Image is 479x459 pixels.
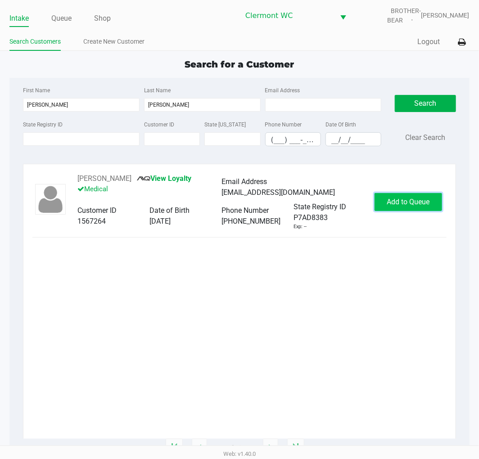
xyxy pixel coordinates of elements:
app-submit-button: Move to first page [166,439,183,457]
button: Logout [418,36,440,47]
span: Phone Number [221,206,269,215]
a: Shop [94,12,111,25]
button: Select [334,5,352,26]
kendo-maskedtextbox: Format: MM/DD/YYYY [325,132,381,146]
button: Clear Search [406,132,446,143]
label: State [US_STATE] [204,121,246,129]
span: Date of Birth [149,206,190,215]
button: See customer info [77,173,131,184]
span: [DATE] [149,217,171,225]
span: Add to Queue [387,198,429,206]
span: Web: v1.40.0 [223,450,256,457]
span: [PERSON_NAME] [421,11,470,20]
span: Search for a Customer [185,59,294,70]
app-submit-button: Next [263,439,278,457]
a: Search Customers [9,36,61,47]
span: [PHONE_NUMBER] [221,217,280,225]
label: Last Name [144,86,171,94]
label: State Registry ID [23,121,63,129]
a: View Loyalty [137,174,191,183]
span: Customer ID [77,206,117,215]
span: State Registry ID [294,202,346,211]
p: Medical [77,184,221,194]
label: Email Address [265,86,300,94]
a: Create New Customer [83,36,145,47]
span: 1 - 1 of 1 items [216,443,254,452]
label: First Name [23,86,50,94]
span: Clermont WC [245,10,329,21]
button: Search [395,95,456,112]
kendo-maskedtextbox: Format: (999) 999-9999 [265,132,321,146]
label: Customer ID [144,121,174,129]
label: Date Of Birth [325,121,356,129]
input: Format: (999) 999-9999 [266,133,321,147]
span: Email Address [221,177,267,186]
span: [EMAIL_ADDRESS][DOMAIN_NAME] [221,188,335,197]
a: Queue [51,12,72,25]
span: 1567264 [77,217,106,225]
span: BROTHER-BEAR [361,6,421,25]
app-submit-button: Move to last page [287,439,304,457]
button: Add to Queue [375,193,442,211]
app-submit-button: Previous [192,439,207,457]
label: Phone Number [265,121,302,129]
a: Intake [9,12,29,25]
div: Exp: -- [294,223,307,231]
span: P7AD8383 [294,212,328,223]
input: Format: MM/DD/YYYY [326,133,381,147]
